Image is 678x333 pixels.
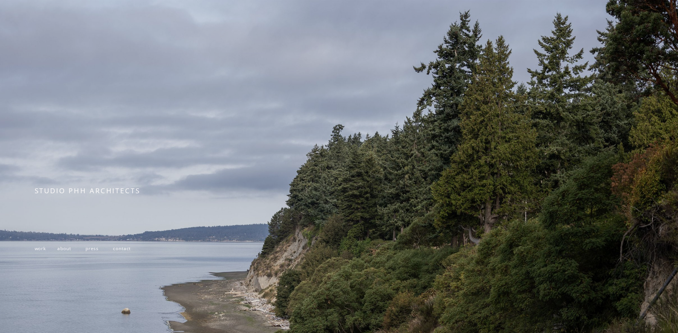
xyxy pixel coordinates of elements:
a: about [57,245,71,251]
a: work [35,245,46,251]
span: STUDIO PHH ARCHITECTS [35,186,141,195]
a: contact [113,245,131,251]
a: press [86,245,99,251]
